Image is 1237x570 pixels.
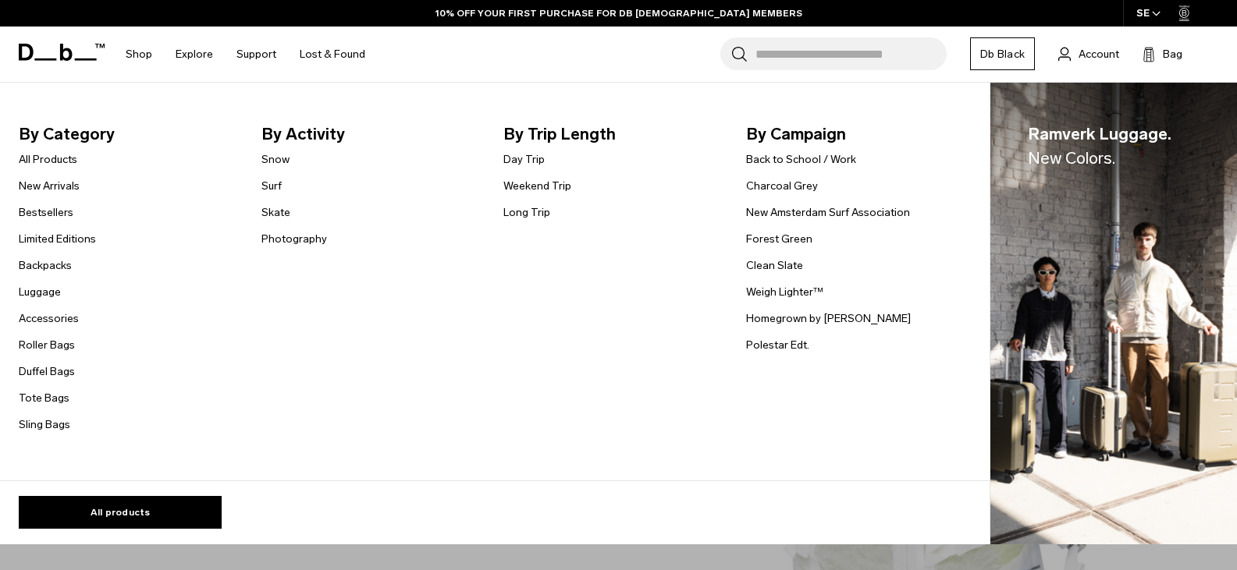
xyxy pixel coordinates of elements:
[176,27,213,82] a: Explore
[435,6,802,20] a: 10% OFF YOUR FIRST PURCHASE FOR DB [DEMOGRAPHIC_DATA] MEMBERS
[1163,46,1182,62] span: Bag
[746,204,910,221] a: New Amsterdam Surf Association
[19,496,222,529] a: All products
[19,257,72,274] a: Backpacks
[19,151,77,168] a: All Products
[746,337,809,353] a: Polestar Edt.
[1058,44,1119,63] a: Account
[990,83,1237,545] img: Db
[746,310,911,327] a: Homegrown by [PERSON_NAME]
[746,257,803,274] a: Clean Slate
[19,231,96,247] a: Limited Editions
[114,27,377,82] nav: Main Navigation
[19,337,75,353] a: Roller Bags
[261,122,479,147] span: By Activity
[1143,44,1182,63] button: Bag
[503,178,571,194] a: Weekend Trip
[236,27,276,82] a: Support
[503,204,550,221] a: Long Trip
[261,204,290,221] a: Skate
[503,122,721,147] span: By Trip Length
[746,122,964,147] span: By Campaign
[19,416,70,433] a: Sling Bags
[1079,46,1119,62] span: Account
[300,27,365,82] a: Lost & Found
[261,178,282,194] a: Surf
[19,310,79,327] a: Accessories
[746,284,823,300] a: Weigh Lighter™
[746,151,856,168] a: Back to School / Work
[19,204,73,221] a: Bestsellers
[1028,122,1171,171] span: Ramverk Luggage.
[19,122,236,147] span: By Category
[19,363,75,380] a: Duffel Bags
[1028,148,1115,168] span: New Colors.
[261,151,290,168] a: Snow
[746,178,818,194] a: Charcoal Grey
[261,231,327,247] a: Photography
[19,390,69,406] a: Tote Bags
[503,151,545,168] a: Day Trip
[19,178,80,194] a: New Arrivals
[19,284,61,300] a: Luggage
[126,27,152,82] a: Shop
[970,37,1035,70] a: Db Black
[990,83,1237,545] a: Ramverk Luggage.New Colors. Db
[746,231,812,247] a: Forest Green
